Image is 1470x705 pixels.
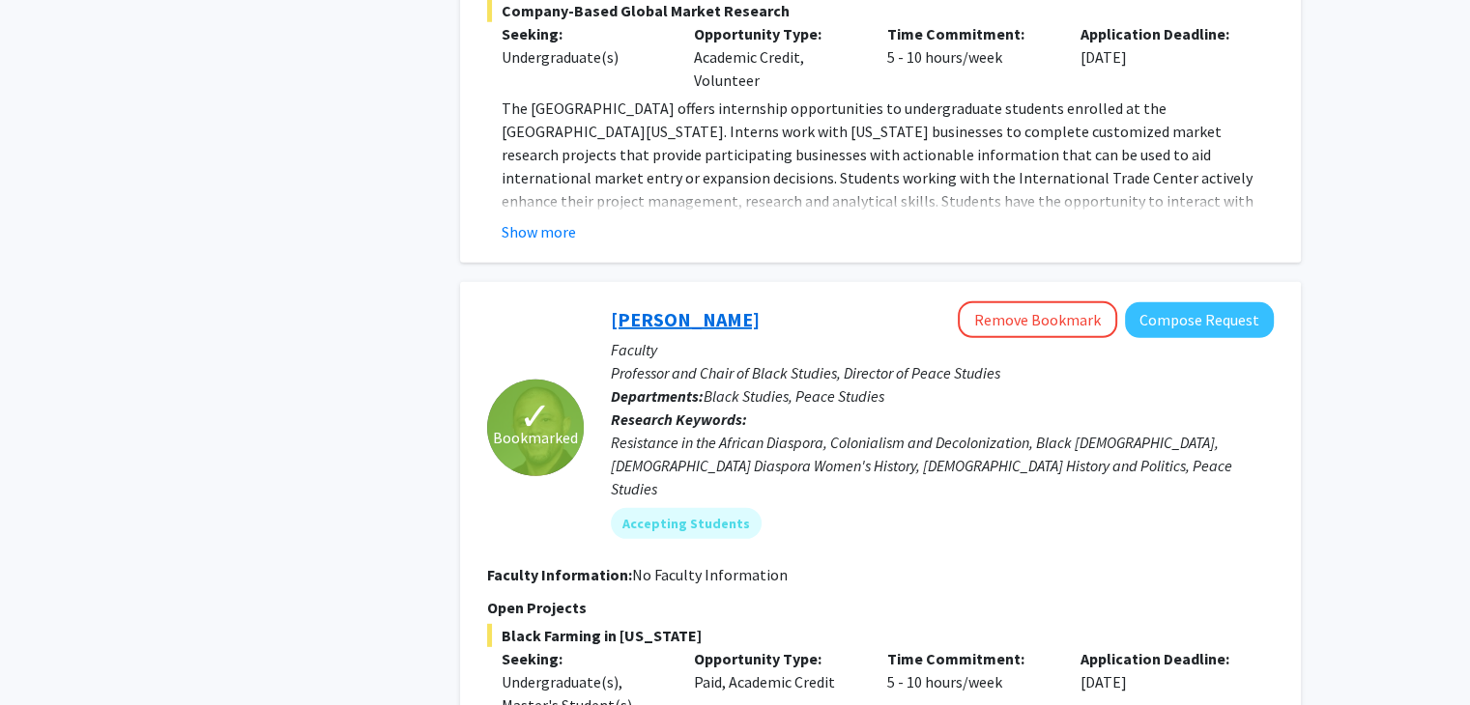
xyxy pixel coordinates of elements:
div: 5 - 10 hours/week [873,22,1066,92]
p: Application Deadline: [1081,647,1245,670]
span: Bookmarked [493,426,578,449]
b: Faculty Information: [487,565,632,584]
div: Resistance in the African Diaspora, Colonialism and Decolonization, Black [DEMOGRAPHIC_DATA], [DE... [611,431,1274,500]
a: [PERSON_NAME] [611,307,760,331]
p: Opportunity Type: [694,22,858,45]
button: Compose Request to Daive Dunkley [1125,302,1274,338]
b: Research Keywords: [611,409,747,429]
span: Black Studies, Peace Studies [704,386,884,406]
p: Seeking: [502,22,666,45]
p: Time Commitment: [887,22,1052,45]
span: Black Farming in [US_STATE] [487,624,1274,647]
p: Seeking: [502,647,666,670]
p: Opportunity Type: [694,647,858,670]
p: Professor and Chair of Black Studies, Director of Peace Studies [611,361,1274,384]
iframe: Chat [14,618,82,691]
b: Departments: [611,386,704,406]
p: Time Commitment: [887,647,1052,670]
button: Show more [502,220,576,243]
div: Academic Credit, Volunteer [679,22,873,92]
p: Application Deadline: [1081,22,1245,45]
div: Undergraduate(s) [502,45,666,69]
span: No Faculty Information [632,565,788,584]
p: Faculty [611,338,1274,361]
span: ✓ [519,407,552,426]
p: The [GEOGRAPHIC_DATA] offers internship opportunities to undergraduate students enrolled at the [... [502,97,1274,236]
p: Open Projects [487,596,1274,619]
button: Remove Bookmark [958,301,1117,338]
mat-chip: Accepting Students [611,508,762,539]
div: [DATE] [1066,22,1259,92]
